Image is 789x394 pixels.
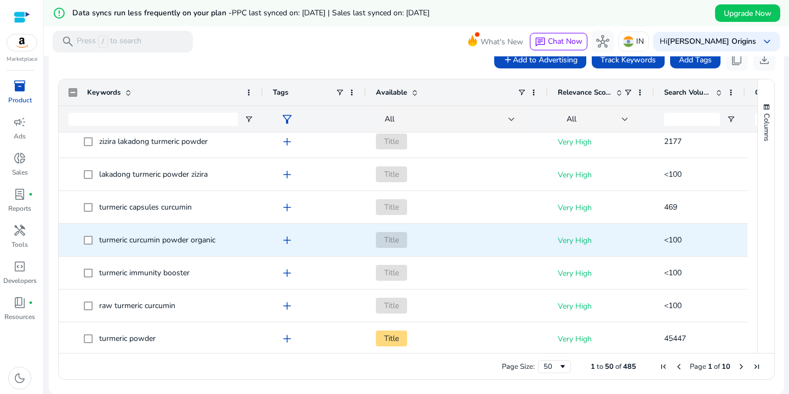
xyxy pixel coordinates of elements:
p: Very High [558,229,644,252]
div: Next Page [737,362,746,371]
p: Very High [558,164,644,186]
span: Title [376,232,407,248]
p: IN [636,32,644,51]
p: Product [8,95,32,105]
span: What's New [481,32,523,51]
span: <100 [664,235,682,245]
button: content_copy [726,49,748,71]
button: Open Filter Menu [727,115,735,124]
span: CPC [755,88,769,97]
div: First Page [659,362,668,371]
span: search [61,35,75,48]
span: 45447 [664,333,686,344]
p: Reports [8,204,31,213]
span: Available [376,88,407,97]
span: Title [376,265,407,281]
span: <100 [664,169,682,179]
div: 50 [544,362,558,372]
p: Very High [558,131,644,153]
span: 485 [623,362,636,372]
span: add [281,168,294,181]
span: Title [376,199,407,215]
span: Title [376,134,407,149]
p: Very High [558,196,644,219]
span: Add to Advertising [513,54,578,66]
span: zizira lakadong turmeric powder [99,136,208,147]
span: handyman [13,224,26,237]
span: raw turmeric curcumin [99,300,175,311]
div: Last Page [752,362,761,371]
span: keyboard_arrow_down [761,35,774,48]
mat-icon: add [503,55,513,65]
span: code_blocks [13,260,26,273]
span: campaign [13,115,26,129]
span: 50 [605,362,614,372]
span: Add Tags [679,54,712,66]
span: 469 [664,202,677,212]
p: Ads [14,131,26,141]
p: Tools [12,240,28,250]
button: Add to Advertising [494,51,586,68]
p: Very High [558,295,644,317]
span: add [281,332,294,345]
span: turmeric curcumin powder organic [99,235,215,245]
span: fiber_manual_record [28,300,33,305]
span: All [567,114,576,124]
span: dark_mode [13,372,26,385]
span: 1 [591,362,595,372]
input: Keywords Filter Input [68,113,238,126]
p: Hi [660,38,756,45]
button: Upgrade Now [715,4,780,22]
img: amazon.svg [7,34,37,51]
span: fiber_manual_record [28,192,33,196]
span: Title [376,298,407,314]
p: Developers [3,276,37,286]
span: donut_small [13,152,26,165]
div: Page Size: [502,362,535,372]
mat-icon: error_outline [53,7,66,20]
span: content_copy [730,53,744,66]
p: Sales [12,167,28,177]
span: Title [376,331,407,346]
span: add [281,135,294,148]
span: 1 [708,362,712,372]
span: add [281,234,294,247]
p: Press to search [77,36,141,48]
span: <100 [664,300,682,311]
span: of [615,362,621,372]
span: Title [376,166,407,182]
button: Track Keywords [592,51,665,68]
span: add [281,266,294,280]
span: turmeric capsules curcumin [99,202,192,212]
span: add [281,299,294,312]
span: Upgrade Now [724,8,771,19]
button: download [753,49,775,71]
span: turmeric powder [99,333,156,344]
span: Relevance Score [558,88,611,97]
button: Add Tags [670,51,721,68]
span: 2177 [664,136,682,147]
span: of [714,362,720,372]
span: chat [535,37,546,48]
span: download [758,53,771,66]
span: / [98,36,108,48]
span: filter_alt [281,113,294,126]
span: Keywords [87,88,121,97]
img: in.svg [623,36,634,47]
span: Search Volume [664,88,711,97]
button: Open Filter Menu [244,115,253,124]
div: Previous Page [674,362,683,371]
button: hub [592,31,614,53]
span: 10 [722,362,730,372]
span: Page [690,362,706,372]
input: Search Volume Filter Input [664,113,720,126]
span: PPC last synced on: [DATE] | Sales last synced on: [DATE] [232,8,430,18]
span: Chat Now [548,36,582,47]
span: to [597,362,603,372]
span: All [385,114,395,124]
span: turmeric immunity booster [99,268,190,278]
span: book_4 [13,296,26,309]
p: Very High [558,262,644,285]
span: add [281,201,294,214]
span: <100 [664,268,682,278]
